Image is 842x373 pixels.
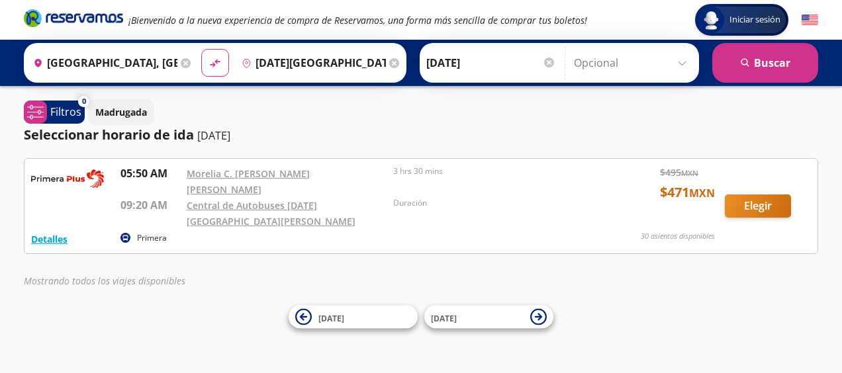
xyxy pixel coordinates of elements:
[426,46,556,79] input: Elegir Fecha
[393,165,593,177] p: 3 hrs 30 mins
[431,312,457,323] span: [DATE]
[318,312,344,323] span: [DATE]
[120,197,180,213] p: 09:20 AM
[88,99,154,125] button: Madrugada
[641,231,715,242] p: 30 asientos disponibles
[289,306,418,329] button: [DATE]
[197,128,230,144] p: [DATE]
[31,232,68,246] button: Detalles
[236,46,386,79] input: Buscar Destino
[82,96,86,107] span: 0
[120,165,180,181] p: 05:50 AM
[724,13,786,26] span: Iniciar sesión
[187,199,355,228] a: Central de Autobuses [DATE][GEOGRAPHIC_DATA][PERSON_NAME]
[681,168,698,178] small: MXN
[660,183,715,202] span: $ 471
[24,8,123,32] a: Brand Logo
[50,104,81,120] p: Filtros
[24,125,194,145] p: Seleccionar horario de ida
[802,12,818,28] button: English
[28,46,177,79] input: Buscar Origen
[725,194,791,218] button: Elegir
[128,14,587,26] em: ¡Bienvenido a la nueva experiencia de compra de Reservamos, una forma más sencilla de comprar tus...
[31,165,104,192] img: RESERVAMOS
[95,105,147,119] p: Madrugada
[393,197,593,209] p: Duración
[689,186,715,200] small: MXN
[24,101,85,124] button: 0Filtros
[187,167,310,196] a: Morelia C. [PERSON_NAME] [PERSON_NAME]
[24,274,185,287] em: Mostrando todos los viajes disponibles
[660,165,698,179] span: $ 495
[137,232,167,244] p: Primera
[712,43,818,83] button: Buscar
[424,306,553,329] button: [DATE]
[24,8,123,28] i: Brand Logo
[574,46,692,79] input: Opcional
